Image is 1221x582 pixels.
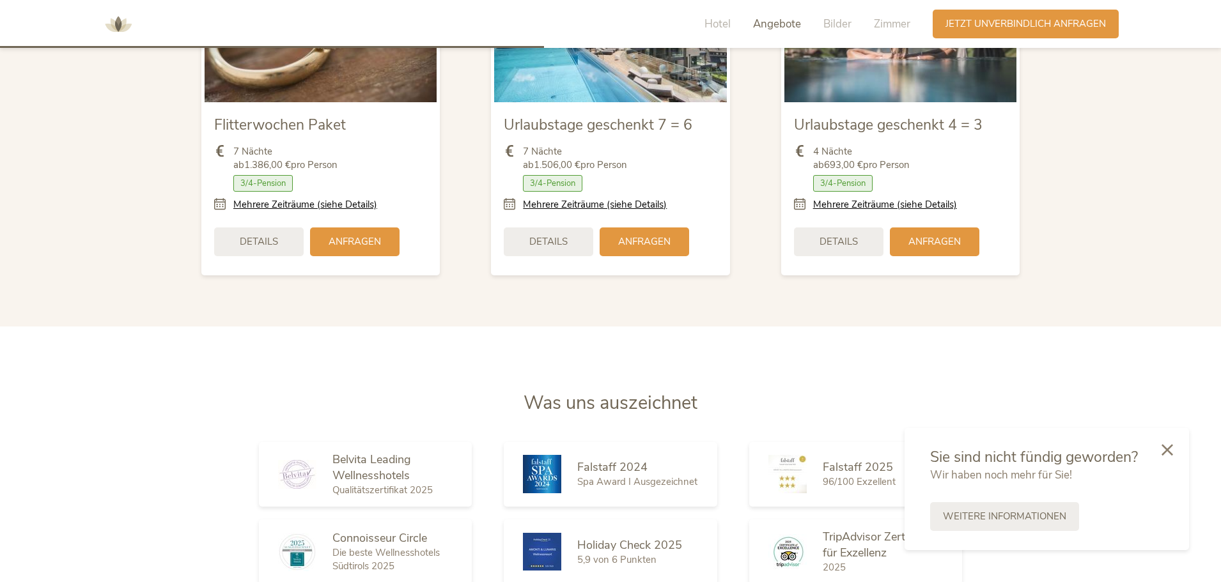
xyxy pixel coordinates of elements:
img: Belvita Leading Wellnesshotels [278,460,316,489]
span: Sie sind nicht fündig geworden? [930,447,1138,467]
span: Bilder [823,17,852,31]
span: Angebote [753,17,801,31]
span: Holiday Check 2025 [577,537,682,553]
span: Flitterwochen Paket [214,115,346,135]
span: Urlaubstage geschenkt 7 = 6 [504,115,692,135]
a: AMONTI & LUNARIS Wellnessresort [99,19,137,28]
img: Connoisseur Circle [278,533,316,571]
img: AMONTI & LUNARIS Wellnessresort [99,5,137,43]
span: Anfragen [329,235,381,249]
span: TripAdvisor Zertifikat für Exzellenz [823,529,930,560]
a: Mehrere Zeiträume (siehe Details) [523,198,667,211]
span: Urlaubstage geschenkt 4 = 3 [794,115,983,135]
span: Wir haben noch mehr für Sie! [930,468,1072,482]
span: Die beste Wellnesshotels Südtirols 2025 [332,546,440,572]
img: Holiday Check 2025 [523,533,561,571]
span: Details [820,235,858,249]
span: Qualitätszertifikat 2025 [332,484,433,496]
span: Details [240,235,278,249]
span: Hotel [704,17,731,31]
a: Mehrere Zeiträume (siehe Details) [813,198,957,211]
b: 693,00 € [824,158,863,171]
a: Weitere Informationen [930,502,1079,531]
span: 3/4-Pension [523,175,582,192]
a: Mehrere Zeiträume (siehe Details) [233,198,377,211]
b: 1.386,00 € [244,158,291,171]
span: 4 Nächte ab pro Person [813,145,910,172]
b: 1.506,00 € [534,158,580,171]
span: Spa Award I Ausgezeichnet [577,475,697,488]
span: Falstaff 2025 [823,459,893,475]
span: 3/4-Pension [233,175,293,192]
span: Weitere Informationen [943,510,1066,523]
span: 7 Nächte ab pro Person [523,145,627,172]
span: Connoisseur Circle [332,530,427,546]
span: Anfragen [908,235,961,249]
img: Falstaff 2025 [768,455,807,493]
span: Belvita Leading Wellnesshotels [332,452,411,483]
span: Was uns auszeichnet [524,390,697,415]
img: TripAdvisor Zertifikat für Exzellenz [768,534,807,569]
span: 96/100 Exzellent [823,475,896,488]
img: Falstaff 2024 [523,455,561,493]
span: 3/4-Pension [813,175,873,192]
span: Anfragen [618,235,671,249]
span: 7 Nächte ab pro Person [233,145,338,172]
span: Details [529,235,568,249]
span: 2025 [823,561,846,574]
span: Jetzt unverbindlich anfragen [945,17,1106,31]
span: Zimmer [874,17,910,31]
span: Falstaff 2024 [577,459,648,475]
span: 5,9 von 6 Punkten [577,553,657,566]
